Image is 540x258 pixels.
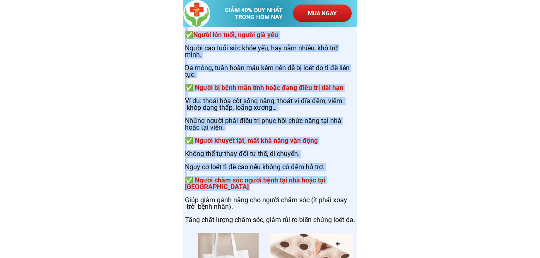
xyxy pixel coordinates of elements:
[185,176,325,191] span: ✅ Người chăm sóc người bệnh tại nhà hoặc tại [GEOGRAPHIC_DATA]
[293,5,352,22] p: MUA NGAY
[185,31,278,39] span: ✅Người lớn tuổi, người già yếu
[185,137,318,144] span: ✅ Người khuyết tật, mất khả năng vận động
[185,84,343,92] span: ✅ Người bị bệnh mãn tính hoặc đang điều trị dài hạn
[225,7,290,21] h3: GIẢM 40% DUY NHẤT TRONG HÔM NAY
